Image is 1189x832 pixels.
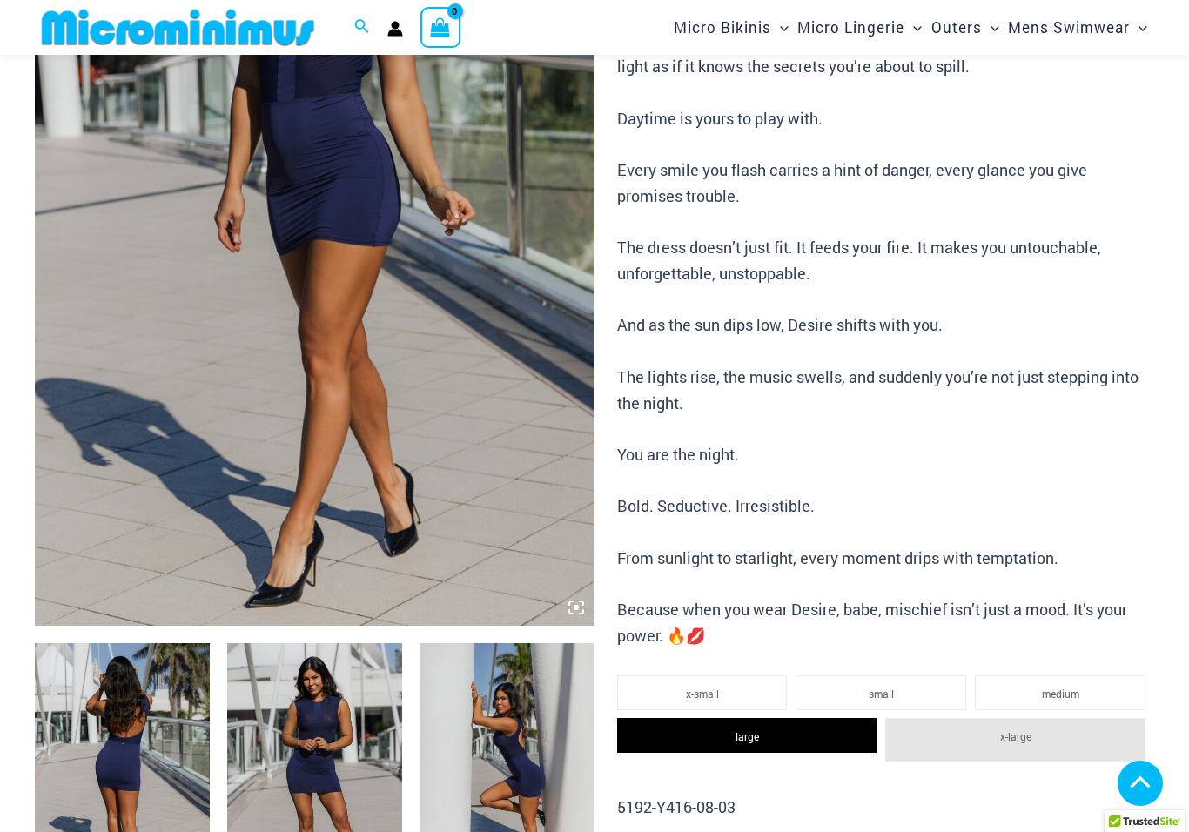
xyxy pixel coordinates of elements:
[736,729,759,743] span: large
[669,5,793,50] a: Micro BikinisMenu ToggleMenu Toggle
[869,687,894,701] span: small
[796,675,966,710] li: small
[617,675,788,710] li: x-small
[931,5,982,50] span: Outers
[1000,729,1031,743] span: x-large
[975,675,1145,710] li: medium
[354,17,370,39] a: Search icon link
[885,718,1145,762] li: x-large
[674,5,771,50] span: Micro Bikinis
[35,8,321,47] img: MM SHOP LOGO FLAT
[1004,5,1152,50] a: Mens SwimwearMenu ToggleMenu Toggle
[771,5,789,50] span: Menu Toggle
[420,7,460,47] a: View Shopping Cart, empty
[686,687,719,701] span: x-small
[1042,687,1079,701] span: medium
[982,5,999,50] span: Menu Toggle
[1008,5,1130,50] span: Mens Swimwear
[617,718,877,753] li: large
[904,5,922,50] span: Menu Toggle
[927,5,1004,50] a: OutersMenu ToggleMenu Toggle
[1130,5,1147,50] span: Menu Toggle
[387,21,403,37] a: Account icon link
[617,795,1154,821] p: 5192-Y416-08-03
[793,5,926,50] a: Micro LingerieMenu ToggleMenu Toggle
[797,5,904,50] span: Micro Lingerie
[667,3,1154,52] nav: Site Navigation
